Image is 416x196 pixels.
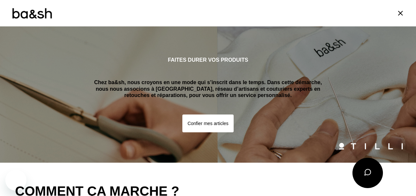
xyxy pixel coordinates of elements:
[168,57,248,63] h1: Faites durer vos produits
[12,7,52,19] img: Logo ba&sh by Tilli
[5,170,26,191] iframe: Bouton de lancement de la fenêtre de messagerie
[92,79,325,98] p: Chez ba&sh, nous croyons en une mode qui s’inscrit dans le temps. Dans cette démarche, nous nous ...
[339,143,403,149] img: Logo Tilli
[182,114,234,132] button: Confier mes articles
